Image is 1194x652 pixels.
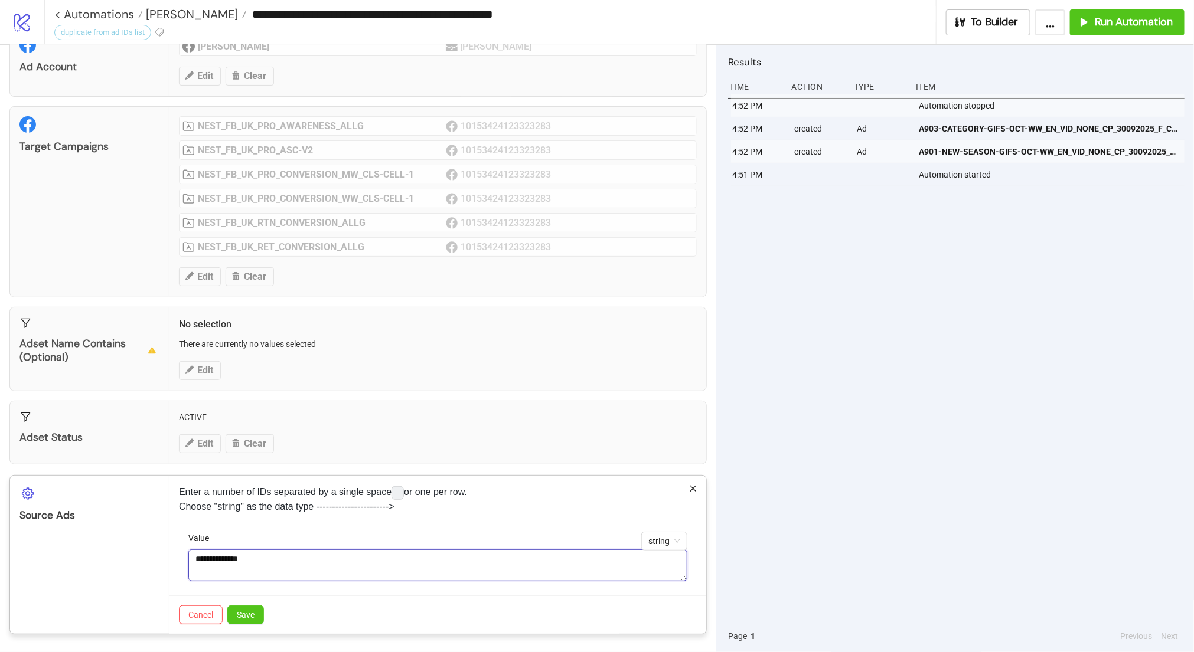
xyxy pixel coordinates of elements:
div: 4:51 PM [731,163,785,186]
button: Cancel [179,605,223,624]
button: Run Automation [1070,9,1185,35]
span: close [689,484,697,493]
span: To Builder [971,15,1019,29]
div: duplicate from ad IDs list [54,25,151,40]
div: 4:52 PM [731,94,785,117]
span: Save [237,610,255,620]
div: Ad [856,117,909,140]
button: Next [1158,630,1182,643]
div: Automation started [918,163,1188,186]
div: Type [853,76,906,98]
div: Action [791,76,844,98]
div: 4:52 PM [731,140,785,163]
a: [PERSON_NAME] [143,8,247,20]
p: Enter a number of IDs separated by a single space or one per row. Choose "string" as the data typ... [179,485,697,513]
div: Item [915,76,1185,98]
button: Save [227,605,264,624]
span: string [648,532,680,550]
div: created [794,140,847,163]
div: Ad [856,140,909,163]
a: < Automations [54,8,143,20]
a: A903-CATEGORY-GIFS-OCT-WW_EN_VID_NONE_CP_30092025_F_CC_SC1_USP10_AW25_ [919,117,1179,140]
div: 4:52 PM [731,117,785,140]
button: ... [1035,9,1065,35]
span: Page [728,630,747,643]
div: Automation stopped [918,94,1188,117]
span: A903-CATEGORY-GIFS-OCT-WW_EN_VID_NONE_CP_30092025_F_CC_SC1_USP10_AW25_ [919,122,1179,135]
span: [PERSON_NAME] [143,6,238,22]
textarea: Value [188,549,687,581]
div: Time [728,76,782,98]
label: Value [188,532,217,545]
span: A901-NEW-SEASON-GIFS-OCT-WW_EN_VID_NONE_CP_30092025_F_CC_SC1_USP10_AW25_ [919,145,1179,158]
h2: Results [728,54,1185,70]
span: Cancel [188,610,213,620]
div: Source Ads [19,509,159,522]
div: created [794,117,847,140]
button: 1 [747,630,759,643]
button: Previous [1117,630,1156,643]
button: To Builder [946,9,1031,35]
a: A901-NEW-SEASON-GIFS-OCT-WW_EN_VID_NONE_CP_30092025_F_CC_SC1_USP10_AW25_ [919,140,1179,163]
span: Run Automation [1095,15,1173,29]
